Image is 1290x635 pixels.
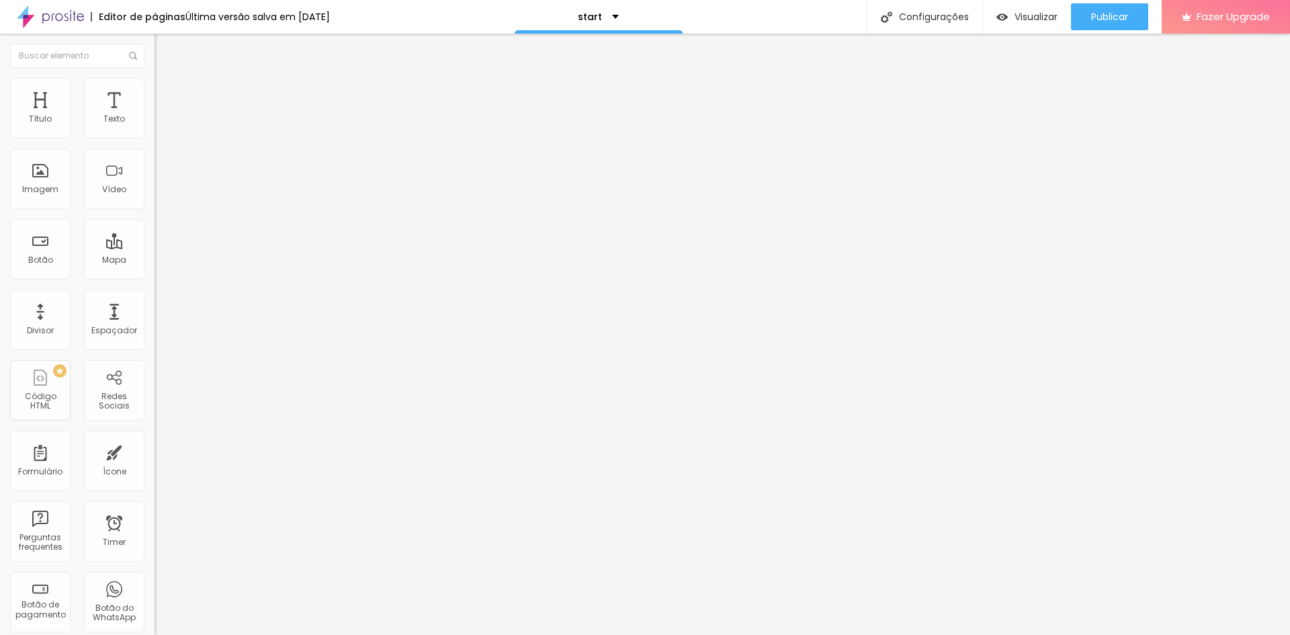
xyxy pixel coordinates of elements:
[185,12,330,22] div: Última versão salva em [DATE]
[13,533,67,552] div: Perguntas frequentes
[983,3,1071,30] button: Visualizar
[102,255,126,265] div: Mapa
[578,12,602,22] p: start
[13,392,67,411] div: Código HTML
[1071,3,1148,30] button: Publicar
[28,255,53,265] div: Botão
[103,114,125,124] div: Texto
[22,185,58,194] div: Imagem
[29,114,52,124] div: Título
[18,467,62,476] div: Formulário
[996,11,1008,23] img: view-1.svg
[10,44,144,68] input: Buscar elemento
[1091,11,1128,22] span: Publicar
[103,467,126,476] div: Ícone
[87,603,140,623] div: Botão do WhatsApp
[103,538,126,547] div: Timer
[102,185,126,194] div: Vídeo
[1197,11,1270,22] span: Fazer Upgrade
[91,326,137,335] div: Espaçador
[881,11,892,23] img: Icone
[129,52,137,60] img: Icone
[1015,11,1058,22] span: Visualizar
[13,600,67,620] div: Botão de pagamento
[27,326,54,335] div: Divisor
[87,392,140,411] div: Redes Sociais
[91,12,185,22] div: Editor de páginas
